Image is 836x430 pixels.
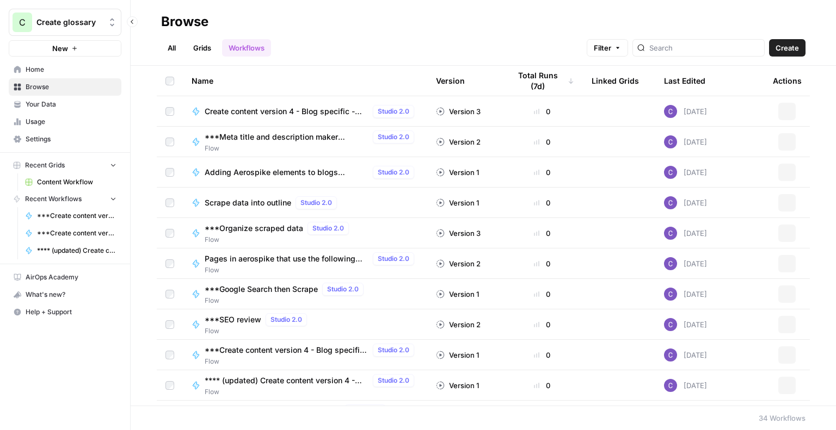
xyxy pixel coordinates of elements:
[9,130,121,148] a: Settings
[20,225,121,242] a: ***Create content version 4 - LONG Blog specific
[25,160,65,170] span: Recent Grids
[510,258,574,269] div: 0
[20,207,121,225] a: ***Create content version 4 - Blog specific (reference material for positioning)
[664,348,707,362] div: [DATE]
[300,198,332,208] span: Studio 2.0
[26,272,116,282] span: AirOps Academy
[664,257,707,270] div: [DATE]
[664,379,707,392] div: [DATE]
[759,413,806,423] div: 34 Workflows
[9,286,121,303] div: What's new?
[161,39,182,57] a: All
[436,197,479,208] div: Version 1
[205,235,353,245] span: Flow
[192,166,419,179] a: Adding Aerospike elements to blogs ([DATE])Studio 2.0
[205,167,368,178] span: Adding Aerospike elements to blogs ([DATE])
[510,167,574,178] div: 0
[205,265,419,275] span: Flow
[510,66,574,96] div: Total Runs (7d)
[773,66,802,96] div: Actions
[205,197,291,208] span: Scrape data into outline
[26,307,116,317] span: Help + Support
[378,132,409,142] span: Studio 2.0
[205,223,303,234] span: ***Organize scraped data
[664,227,677,240] img: rdcykmpgnrwq89zthp3gmx79d690
[9,40,121,57] button: New
[664,135,677,148] img: rdcykmpgnrwq89zthp3gmx79d690
[192,404,419,427] a: ***MarketMuse Keyword refinementStudio 2.0Flow
[192,66,419,96] div: Name
[192,222,419,245] a: ***Organize scraped dataStudio 2.0Flow
[222,39,271,57] a: Workflows
[205,132,368,142] span: ***Meta title and description maker ([DATE])
[192,196,419,209] a: Scrape data into outlineStudio 2.0
[9,157,121,173] button: Recent Grids
[587,39,628,57] button: Filter
[9,113,121,130] a: Usage
[205,357,419,366] span: Flow
[9,269,121,286] a: AirOps Academy
[9,61,121,78] a: Home
[9,96,121,113] a: Your Data
[205,106,368,117] span: Create content version 4 - Blog specific - Bursty and perplex
[20,173,121,191] a: Content Workflow
[592,66,639,96] div: Linked Grids
[436,136,481,147] div: Version 2
[205,144,419,153] span: Flow
[52,43,68,54] span: New
[205,375,368,386] span: **** (updated) Create content version 4 - Blog specific
[205,387,419,397] span: Flow
[664,257,677,270] img: rdcykmpgnrwq89zthp3gmx79d690
[37,228,116,238] span: ***Create content version 4 - LONG Blog specific
[436,350,479,360] div: Version 1
[9,286,121,303] button: What's new?
[378,254,409,264] span: Studio 2.0
[378,345,409,355] span: Studio 2.0
[378,107,409,116] span: Studio 2.0
[378,376,409,385] span: Studio 2.0
[271,315,302,325] span: Studio 2.0
[9,78,121,96] a: Browse
[664,105,677,118] img: rdcykmpgnrwq89zthp3gmx79d690
[510,380,574,391] div: 0
[436,289,479,300] div: Version 1
[26,99,116,109] span: Your Data
[664,166,677,179] img: rdcykmpgnrwq89zthp3gmx79d690
[436,380,479,391] div: Version 1
[25,194,82,204] span: Recent Workflows
[436,66,465,96] div: Version
[37,246,116,255] span: **** (updated) Create content version 4 - Blog specific
[20,242,121,259] a: **** (updated) Create content version 4 - Blog specific
[9,191,121,207] button: Recent Workflows
[436,167,479,178] div: Version 1
[510,350,574,360] div: 0
[192,313,419,336] a: ***SEO reviewStudio 2.0Flow
[664,348,677,362] img: rdcykmpgnrwq89zthp3gmx79d690
[510,136,574,147] div: 0
[187,39,218,57] a: Grids
[510,289,574,300] div: 0
[19,16,26,29] span: C
[436,319,481,330] div: Version 2
[26,134,116,144] span: Settings
[664,66,705,96] div: Last Edited
[37,177,116,187] span: Content Workflow
[769,39,806,57] button: Create
[37,211,116,221] span: ***Create content version 4 - Blog specific (reference material for positioning)
[205,326,311,336] span: Flow
[664,227,707,240] div: [DATE]
[9,9,121,36] button: Workspace: Create glossary
[9,303,121,321] button: Help + Support
[327,284,359,294] span: Studio 2.0
[510,197,574,208] div: 0
[436,258,481,269] div: Version 2
[664,379,677,392] img: rdcykmpgnrwq89zthp3gmx79d690
[205,296,368,306] span: Flow
[205,406,340,416] span: ***MarketMuse Keyword refinement
[664,318,677,331] img: rdcykmpgnrwq89zthp3gmx79d690
[776,42,799,53] span: Create
[664,135,707,148] div: [DATE]
[161,13,208,30] div: Browse
[436,106,481,117] div: Version 3
[510,319,574,330] div: 0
